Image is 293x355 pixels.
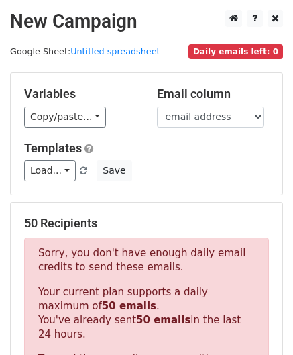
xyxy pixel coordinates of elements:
small: Google Sheet: [10,46,160,56]
h2: New Campaign [10,10,283,33]
strong: 50 emails [136,314,190,326]
strong: 50 emails [102,300,156,312]
a: Templates [24,141,82,155]
a: Daily emails left: 0 [188,46,283,56]
button: Save [97,160,131,181]
iframe: Chat Widget [226,291,293,355]
a: Copy/paste... [24,107,106,128]
h5: Variables [24,87,137,101]
p: Sorry, you don't have enough daily email credits to send these emails. [38,246,255,274]
a: Untitled spreadsheet [70,46,160,56]
h5: Email column [157,87,270,101]
h5: 50 Recipients [24,216,269,231]
a: Load... [24,160,76,181]
span: Daily emails left: 0 [188,44,283,59]
p: Your current plan supports a daily maximum of . You've already sent in the last 24 hours. [38,285,255,342]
